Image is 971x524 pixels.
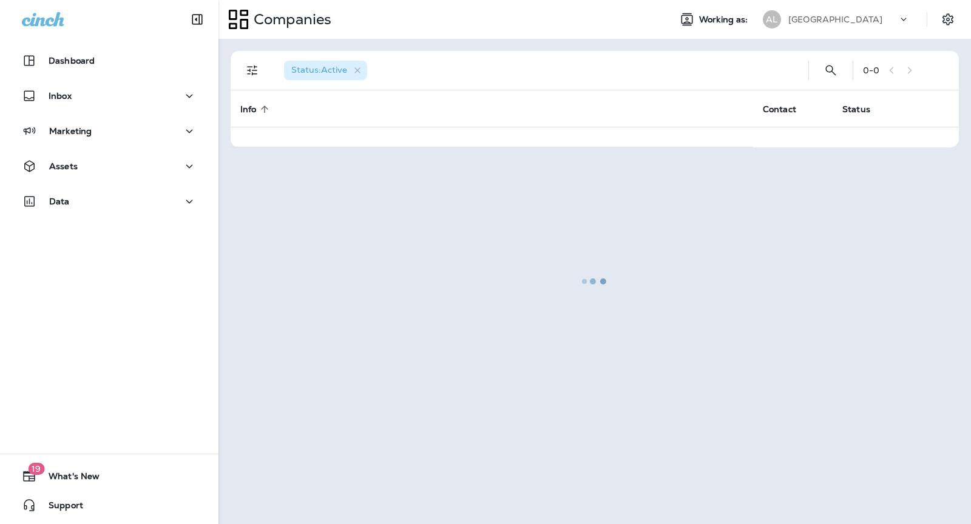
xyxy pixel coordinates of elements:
[937,8,959,30] button: Settings
[249,10,331,29] p: Companies
[12,119,206,143] button: Marketing
[49,126,92,136] p: Marketing
[12,84,206,108] button: Inbox
[699,15,751,25] span: Working as:
[180,7,214,32] button: Collapse Sidebar
[788,15,882,24] p: [GEOGRAPHIC_DATA]
[12,49,206,73] button: Dashboard
[36,471,100,486] span: What's New
[12,154,206,178] button: Assets
[49,91,72,101] p: Inbox
[28,463,44,475] span: 19
[36,500,83,515] span: Support
[49,196,70,206] p: Data
[12,464,206,488] button: 19What's New
[12,189,206,213] button: Data
[763,10,781,29] div: AL
[12,493,206,517] button: Support
[49,161,78,171] p: Assets
[49,56,95,65] p: Dashboard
